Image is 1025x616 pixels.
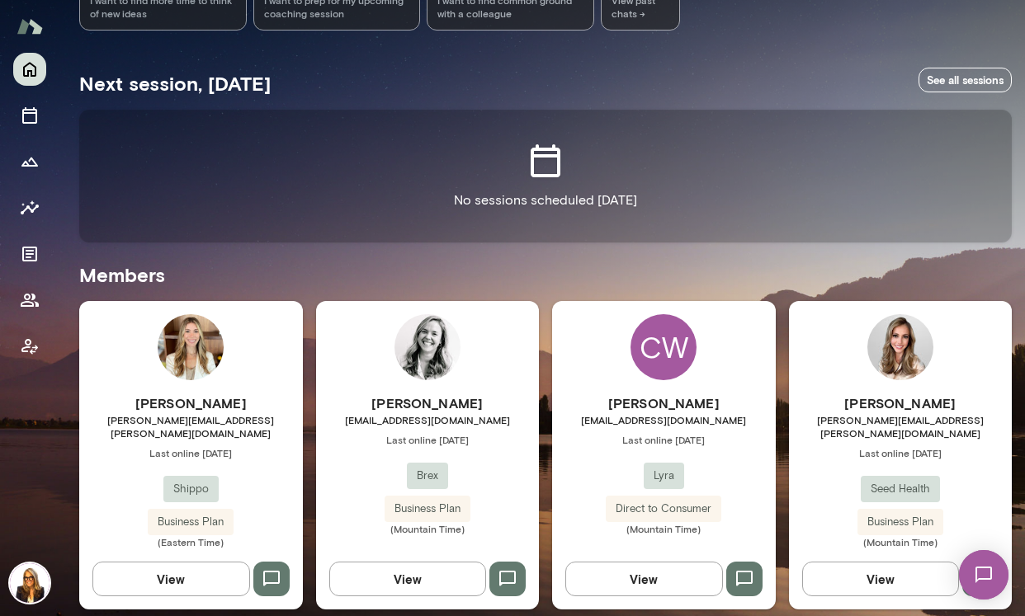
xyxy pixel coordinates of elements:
[861,481,940,497] span: Seed Health
[79,535,303,548] span: (Eastern Time)
[158,314,224,380] img: Sondra Schencker
[10,563,50,603] img: Melissa Lemberg
[316,413,540,426] span: [EMAIL_ADDRESS][DOMAIN_NAME]
[13,284,46,317] button: Members
[407,468,448,484] span: Brex
[316,522,540,535] span: (Mountain Time)
[79,393,303,413] h6: [PERSON_NAME]
[606,501,721,517] span: Direct to Consumer
[163,481,219,497] span: Shippo
[789,446,1013,459] span: Last online [DATE]
[316,393,540,413] h6: [PERSON_NAME]
[79,261,1012,288] h5: Members
[13,237,46,270] button: Documents
[79,446,303,459] span: Last online [DATE]
[394,314,461,380] img: Anne Gottwalt
[867,314,933,380] img: Katie Spinosa
[789,535,1013,548] span: (Mountain Time)
[631,314,697,380] div: CW
[857,514,943,530] span: Business Plan
[13,99,46,132] button: Sessions
[329,562,487,596] button: View
[802,562,960,596] button: View
[13,330,46,363] button: Client app
[13,145,46,178] button: Growth Plan
[919,68,1012,93] a: See all sessions
[552,522,776,535] span: (Mountain Time)
[644,468,684,484] span: Lyra
[79,70,271,96] h5: Next session, [DATE]
[13,191,46,224] button: Insights
[552,393,776,413] h6: [PERSON_NAME]
[552,433,776,446] span: Last online [DATE]
[454,190,637,210] p: No sessions scheduled [DATE]
[92,562,250,596] button: View
[17,11,43,42] img: Mento
[565,562,723,596] button: View
[148,514,234,530] span: Business Plan
[552,413,776,426] span: [EMAIL_ADDRESS][DOMAIN_NAME]
[789,393,1013,413] h6: [PERSON_NAME]
[316,433,540,446] span: Last online [DATE]
[385,501,470,517] span: Business Plan
[79,413,303,440] span: [PERSON_NAME][EMAIL_ADDRESS][PERSON_NAME][DOMAIN_NAME]
[13,53,46,86] button: Home
[789,413,1013,440] span: [PERSON_NAME][EMAIL_ADDRESS][PERSON_NAME][DOMAIN_NAME]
